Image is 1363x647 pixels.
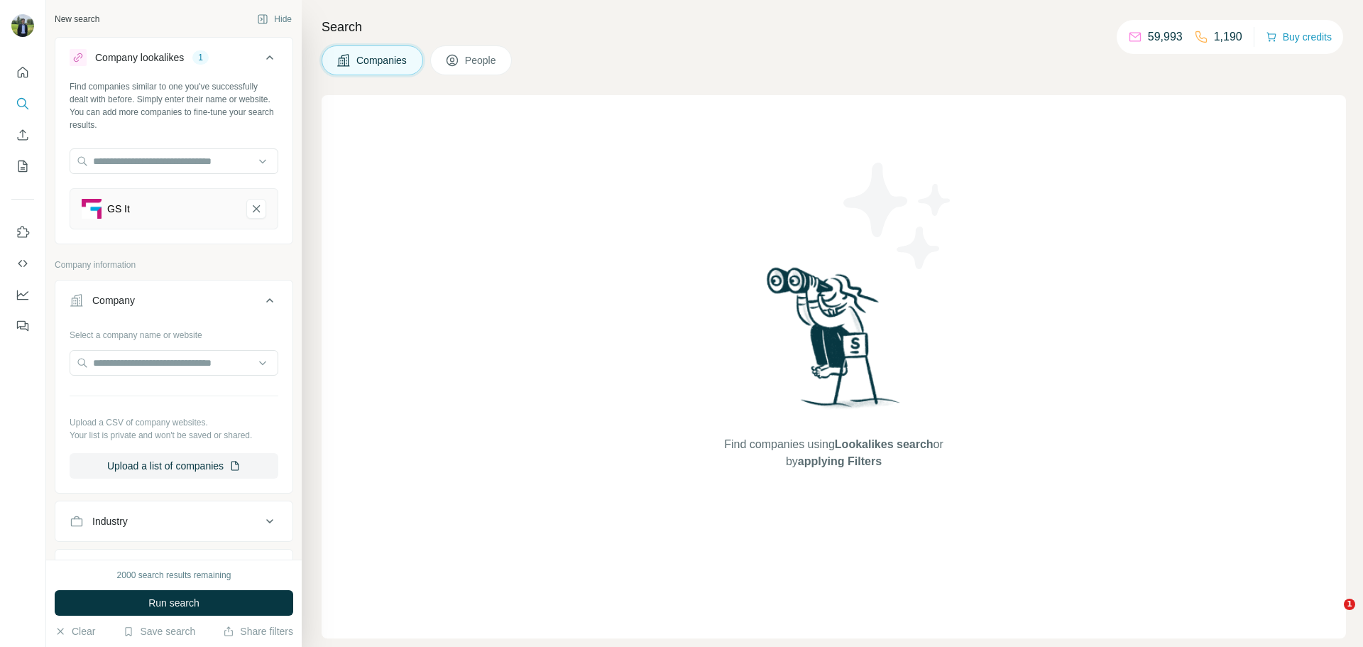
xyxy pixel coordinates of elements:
button: Use Surfe API [11,251,34,276]
span: Companies [356,53,408,67]
p: Upload a CSV of company websites. [70,416,278,429]
p: 1,190 [1214,28,1242,45]
button: Hide [247,9,302,30]
button: Dashboard [11,282,34,308]
button: Clear [55,624,95,638]
div: Industry [92,514,128,528]
iframe: Intercom live chat [1315,599,1349,633]
button: Use Surfe on LinkedIn [11,219,34,245]
button: Buy credits [1266,27,1332,47]
button: Company [55,283,292,323]
img: Surfe Illustration - Woman searching with binoculars [760,263,908,422]
button: My lists [11,153,34,179]
p: Your list is private and won't be saved or shared. [70,429,278,442]
button: Feedback [11,313,34,339]
button: Search [11,91,34,116]
div: Select a company name or website [70,323,278,342]
button: Share filters [223,624,293,638]
button: Company lookalikes1 [55,40,292,80]
button: Upload a list of companies [70,453,278,479]
img: GS It-logo [82,199,102,219]
span: Run search [148,596,199,610]
span: 1 [1344,599,1355,610]
div: Company lookalikes [95,50,184,65]
img: Avatar [11,14,34,37]
div: Find companies similar to one you've successfully dealt with before. Simply enter their name or w... [70,80,278,131]
div: New search [55,13,99,26]
span: Find companies using or by [720,436,947,470]
p: 59,993 [1148,28,1183,45]
span: People [465,53,498,67]
button: Enrich CSV [11,122,34,148]
span: Lookalikes search [835,438,934,450]
h4: Search [322,17,1346,37]
p: Company information [55,259,293,271]
button: Run search [55,590,293,616]
div: Company [92,293,135,308]
button: Industry [55,504,292,538]
button: Save search [123,624,195,638]
div: 1 [192,51,209,64]
img: Surfe Illustration - Stars [834,152,962,280]
button: Quick start [11,60,34,85]
div: GS It [107,202,130,216]
button: GS It-remove-button [246,199,266,219]
button: HQ location2 [55,553,292,592]
span: applying Filters [798,455,882,467]
div: 2000 search results remaining [117,569,231,582]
